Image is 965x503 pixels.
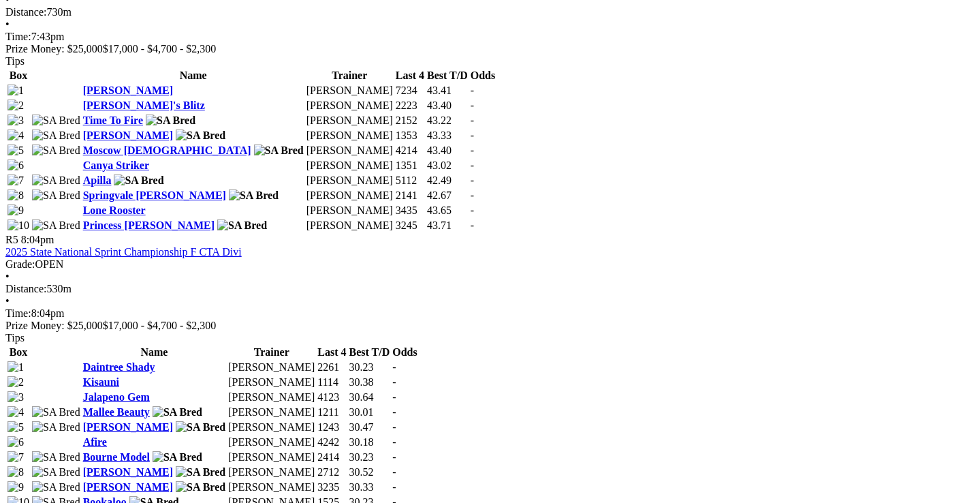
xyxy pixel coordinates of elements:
span: - [471,129,474,141]
a: [PERSON_NAME] [83,466,173,478]
span: - [471,144,474,156]
a: Canya Striker [83,159,149,171]
td: 3235 [317,481,347,494]
img: SA Bred [229,189,279,202]
img: SA Bred [153,451,202,463]
a: Moscow [DEMOGRAPHIC_DATA] [83,144,251,156]
td: 7234 [395,84,425,97]
span: • [5,18,10,30]
th: Trainer [306,69,394,82]
div: Prize Money: $25,000 [5,320,960,332]
span: - [392,361,396,373]
td: [PERSON_NAME] [227,466,315,479]
a: Apilla [83,174,112,186]
td: [PERSON_NAME] [227,436,315,449]
span: $17,000 - $4,700 - $2,300 [103,43,217,55]
img: 7 [7,451,24,463]
th: Name [82,346,227,359]
span: • [5,271,10,282]
td: 30.18 [349,436,391,449]
td: 1351 [395,159,425,172]
img: 1 [7,85,24,97]
a: Time To Fire [83,115,143,126]
img: SA Bred [254,144,304,157]
td: 4242 [317,436,347,449]
span: - [392,406,396,418]
img: SA Bred [32,451,80,463]
td: 30.23 [349,361,391,374]
div: 730m [5,6,960,18]
td: 5112 [395,174,425,187]
div: 530m [5,283,960,295]
td: [PERSON_NAME] [306,144,394,157]
img: 2 [7,376,24,388]
a: Daintree Shady [83,361,155,373]
a: [PERSON_NAME] [83,421,173,433]
img: 4 [7,406,24,418]
span: - [471,115,474,126]
td: 1114 [317,376,347,389]
td: [PERSON_NAME] [227,361,315,374]
td: 43.71 [426,219,469,232]
td: 2712 [317,466,347,479]
img: SA Bred [146,115,195,127]
td: 2414 [317,451,347,464]
td: [PERSON_NAME] [306,189,394,202]
td: 1211 [317,406,347,419]
td: 43.22 [426,114,469,127]
span: Distance: [5,6,46,18]
img: SA Bred [176,481,225,493]
img: SA Bred [114,174,163,187]
img: 2 [7,100,24,112]
img: 5 [7,144,24,157]
img: SA Bred [153,406,202,418]
div: 8:04pm [5,307,960,320]
div: Prize Money: $25,000 [5,43,960,55]
td: [PERSON_NAME] [306,129,394,142]
img: 10 [7,219,29,232]
td: [PERSON_NAME] [306,114,394,127]
span: - [392,391,396,403]
span: - [392,376,396,388]
a: [PERSON_NAME] [83,481,173,493]
td: 43.40 [426,99,469,112]
td: 4214 [395,144,425,157]
span: 8:04pm [21,234,54,245]
td: [PERSON_NAME] [227,391,315,404]
span: - [471,159,474,171]
img: 5 [7,421,24,433]
th: Best T/D [426,69,469,82]
div: 7:43pm [5,31,960,43]
img: 9 [7,204,24,217]
td: 43.65 [426,204,469,217]
span: Time: [5,31,31,42]
div: OPEN [5,258,960,271]
td: [PERSON_NAME] [306,84,394,97]
td: 30.47 [349,421,391,434]
td: [PERSON_NAME] [306,99,394,112]
img: 6 [7,159,24,172]
span: $17,000 - $4,700 - $2,300 [103,320,217,331]
span: - [471,204,474,216]
a: [PERSON_NAME] [83,129,173,141]
a: Jalapeno Gem [83,391,150,403]
a: Kisauni [83,376,119,388]
span: - [392,481,396,493]
td: 30.38 [349,376,391,389]
td: 1243 [317,421,347,434]
img: SA Bred [32,406,80,418]
span: Time: [5,307,31,319]
span: Box [10,70,28,81]
td: [PERSON_NAME] [306,204,394,217]
span: • [5,295,10,307]
img: SA Bred [32,421,80,433]
img: 1 [7,361,24,374]
td: 1353 [395,129,425,142]
th: Last 4 [317,346,347,359]
td: 4123 [317,391,347,404]
td: 43.40 [426,144,469,157]
img: SA Bred [32,144,80,157]
td: 2261 [317,361,347,374]
a: [PERSON_NAME]'s Blitz [83,100,205,111]
img: SA Bred [32,219,80,232]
